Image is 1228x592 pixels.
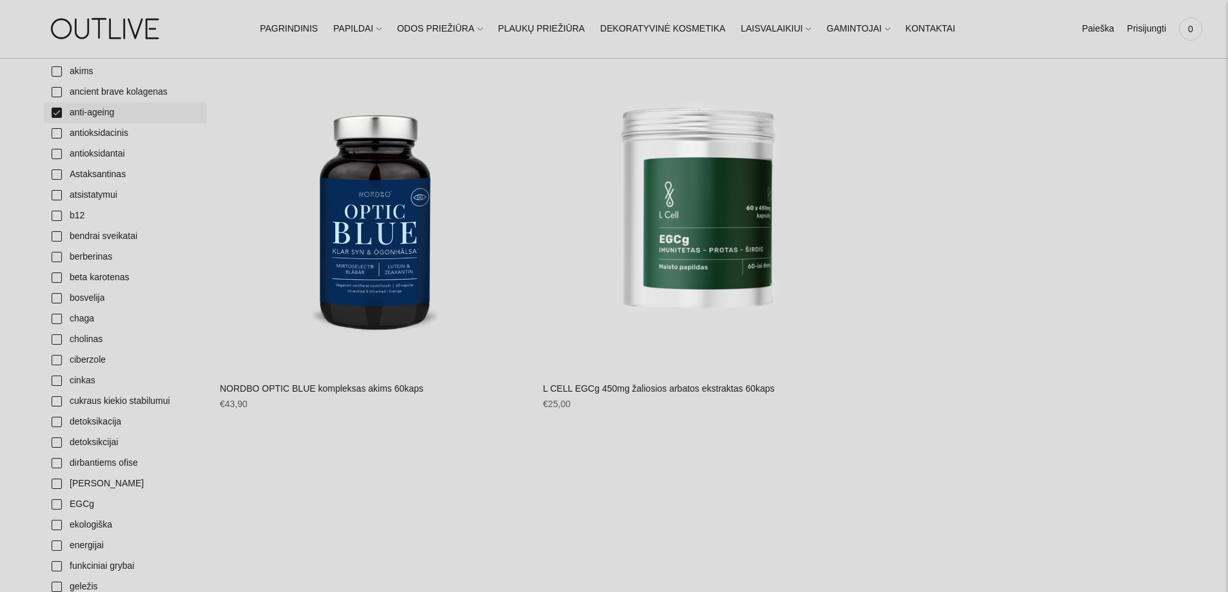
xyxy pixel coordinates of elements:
[44,432,207,453] a: detoksikcijai
[44,309,207,329] a: chaga
[44,494,207,515] a: EGCg
[44,535,207,556] a: energijai
[397,15,483,43] a: ODOS PRIEŽIŪRA
[44,61,207,82] a: akims
[1179,15,1202,43] a: 0
[44,185,207,205] a: atsistatymui
[220,399,248,409] span: €43,90
[498,15,585,43] a: PLAUKŲ PRIEŽIŪRA
[44,226,207,247] a: bendrai sveikatai
[44,205,207,226] a: b12
[44,453,207,473] a: dirbantiems ofise
[44,247,207,267] a: berberinas
[44,370,207,391] a: cinkas
[44,350,207,370] a: ciberzole
[543,59,853,368] a: L CELL EGCg 450mg žaliosios arbatos ekstraktas 60kaps
[44,82,207,102] a: ancient brave kolagenas
[44,164,207,185] a: Astaksantinas
[1127,15,1166,43] a: Prisijungti
[741,15,811,43] a: LAISVALAIKIUI
[44,412,207,432] a: detoksikacija
[44,391,207,412] a: cukraus kiekio stabilumui
[600,15,725,43] a: DEKORATYVINĖ KOSMETIKA
[260,15,318,43] a: PAGRINDINIS
[1182,20,1200,38] span: 0
[826,15,890,43] a: GAMINTOJAI
[44,556,207,577] a: funkciniai grybai
[44,515,207,535] a: ekologiška
[44,473,207,494] a: [PERSON_NAME]
[26,6,187,51] img: OUTLIVE
[1082,15,1114,43] a: Paieška
[220,59,530,368] a: NORDBO OPTIC BLUE kompleksas akims 60kaps
[543,383,774,394] a: L CELL EGCg 450mg žaliosios arbatos ekstraktas 60kaps
[906,15,955,43] a: KONTAKTAI
[44,329,207,350] a: cholinas
[44,267,207,288] a: beta karotenas
[543,399,570,409] span: €25,00
[333,15,382,43] a: PAPILDAI
[44,123,207,144] a: antioksidacinis
[44,144,207,164] a: antioksidantai
[44,288,207,309] a: bosvelija
[220,383,424,394] a: NORDBO OPTIC BLUE kompleksas akims 60kaps
[44,102,207,123] a: anti-ageing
